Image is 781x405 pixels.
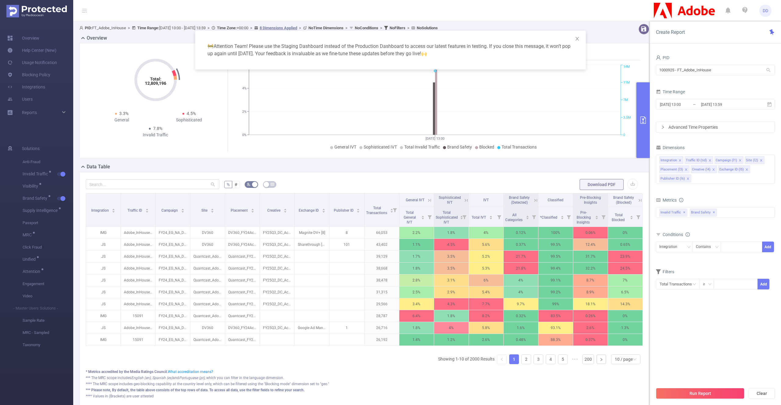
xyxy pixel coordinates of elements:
[656,89,685,94] span: Time Range
[692,166,711,174] div: Creative (l4)
[719,166,744,174] div: Exchange ID (l5)
[690,209,717,217] span: Brand Safety
[687,245,691,249] i: icon: down
[656,198,677,202] span: Metrics
[696,242,715,252] div: Contains
[760,159,763,163] i: icon: close
[714,156,743,164] li: Campaign (l1)
[575,36,580,41] i: icon: close
[659,209,687,217] span: Invalid Traffic
[656,29,685,35] span: Create Report
[708,159,711,163] i: icon: close
[656,145,685,150] span: Dimensions
[660,175,685,183] div: Publisher ID (l6)
[656,122,775,132] div: icon: rightAdvanced Time Properties
[656,55,669,60] span: PID
[660,166,683,174] div: Placement (l3)
[659,100,709,109] input: Start date
[656,388,744,399] button: Run Report
[659,165,689,173] li: Placement (l3)
[762,242,774,252] button: Add
[656,269,674,274] span: Filters
[663,232,690,237] span: Conditions
[715,245,719,249] i: icon: down
[685,168,688,172] i: icon: close
[683,209,686,216] span: ✕
[716,156,737,164] div: Campaign (l1)
[686,177,689,181] i: icon: close
[659,156,683,164] li: Integration
[745,156,765,164] li: Site (l2)
[421,51,427,56] span: highfive
[656,55,661,60] i: icon: user
[203,38,578,62] div: Attention Team! Please use the Staging Dashboard instead of the Production Dashboard to access ou...
[679,198,683,202] i: icon: info-circle
[686,156,707,164] div: Traffic ID (tid)
[659,242,682,252] div: Integration
[718,165,750,173] li: Exchange ID (l5)
[739,159,742,163] i: icon: close
[745,168,748,172] i: icon: close
[703,279,709,289] div: ≥
[569,30,586,48] button: Close
[685,156,713,164] li: Traffic ID (tid)
[207,43,214,49] span: warning
[758,279,769,289] button: Add
[660,156,677,164] div: Integration
[713,209,715,216] span: ✕
[708,282,712,287] i: icon: down
[661,125,665,129] i: icon: right
[712,168,715,172] i: icon: close
[686,232,690,237] i: icon: info-circle
[746,156,758,164] div: Site (l2)
[659,174,691,182] li: Publisher ID (l6)
[749,388,775,399] button: Clear
[691,165,717,173] li: Creative (l4)
[700,100,750,109] input: End date
[678,159,682,163] i: icon: close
